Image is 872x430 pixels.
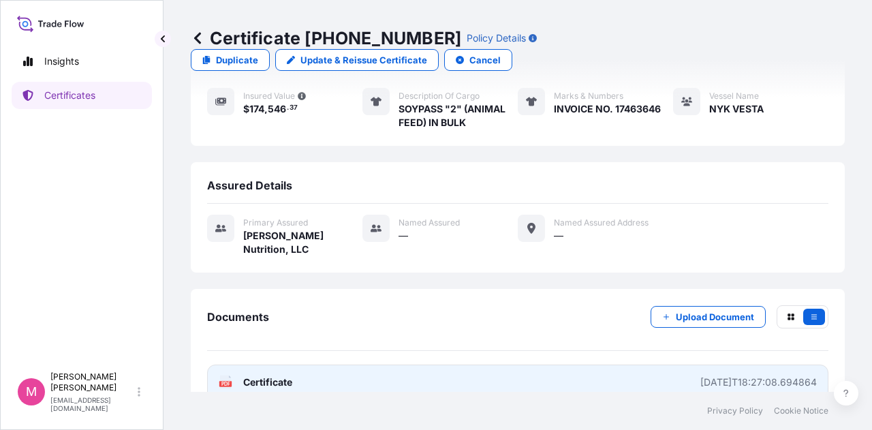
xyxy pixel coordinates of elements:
span: [PERSON_NAME] Nutrition, LLC [243,229,362,256]
button: Upload Document [651,306,766,328]
span: Named Assured Address [554,217,649,228]
span: SOYPASS "2" (ANIMAL FEED) IN BULK [399,102,518,129]
p: Certificate [PHONE_NUMBER] [191,27,461,49]
p: [PERSON_NAME] [PERSON_NAME] [50,371,135,393]
span: Assured Details [207,179,292,192]
button: Cancel [444,49,512,71]
span: M [26,385,37,399]
div: [DATE]T18:27:08.694864 [700,375,817,389]
a: Insights [12,48,152,75]
p: [EMAIL_ADDRESS][DOMAIN_NAME] [50,396,135,412]
p: Duplicate [216,53,258,67]
a: Cookie Notice [774,405,828,416]
span: NYK VESTA [709,102,764,116]
span: 174 [249,104,264,114]
a: Duplicate [191,49,270,71]
p: Insights [44,55,79,68]
span: Primary assured [243,217,308,228]
span: Certificate [243,375,292,389]
a: Update & Reissue Certificate [275,49,439,71]
span: Documents [207,310,269,324]
a: Privacy Policy [707,405,763,416]
a: Certificates [12,82,152,109]
span: 546 [268,104,286,114]
span: $ [243,104,249,114]
p: Upload Document [676,310,754,324]
a: PDFCertificate[DATE]T18:27:08.694864 [207,365,828,400]
p: Cancel [469,53,501,67]
span: . [287,106,289,110]
span: INVOICE NO. 17463646 [554,102,661,116]
span: — [554,229,563,243]
p: Certificates [44,89,95,102]
text: PDF [221,382,230,386]
span: 37 [290,106,298,110]
p: Update & Reissue Certificate [300,53,427,67]
span: — [399,229,408,243]
span: Named Assured [399,217,460,228]
p: Policy Details [467,31,526,45]
span: , [264,104,268,114]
